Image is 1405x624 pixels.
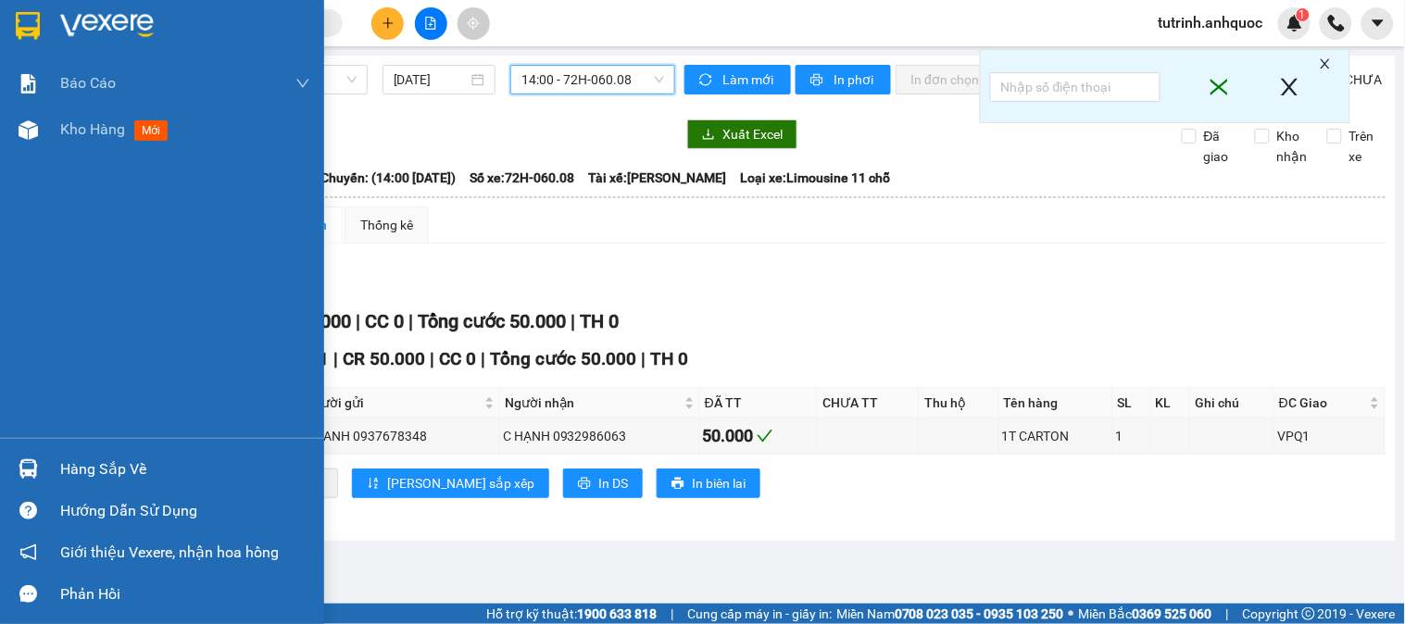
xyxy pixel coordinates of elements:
[1144,11,1278,34] span: tutrinh.anhquoc
[1197,126,1241,167] span: Đã giao
[1316,57,1335,76] span: close
[424,17,437,30] span: file-add
[60,541,279,564] span: Giới thiệu Vexere, nhận hoa hồng
[571,310,575,332] span: |
[1370,15,1386,31] span: caret-down
[1316,69,1386,110] span: Lọc CHƯA TT
[60,497,310,525] div: Hướng dẫn sử dụng
[458,7,490,40] button: aim
[134,120,168,141] span: mới
[1151,388,1191,418] th: KL
[343,348,425,369] span: CR 50.000
[356,310,360,332] span: |
[408,310,413,332] span: |
[16,12,40,40] img: logo-vxr
[19,120,38,140] img: warehouse-icon
[360,215,413,235] div: Thống kê
[818,388,920,418] th: CHƯA TT
[19,543,37,561] span: notification
[333,348,338,369] span: |
[1191,388,1274,418] th: Ghi chú
[1079,604,1212,624] span: Miền Bắc
[577,606,657,621] strong: 1900 633 818
[563,468,643,498] button: printerIn DS
[740,168,890,188] span: Loại xe: Limousine 11 chỗ
[650,348,688,369] span: TH 0
[598,473,628,493] span: In DS
[692,473,746,493] span: In biên lai
[503,426,696,446] div: C HẠNH 0932986063
[836,604,1064,624] span: Miền Nam
[19,502,37,519] span: question-circle
[1277,426,1382,446] div: VPQ1
[671,477,684,492] span: printer
[687,119,797,149] button: downloadXuất Excel
[470,168,574,188] span: Số xe: 72H-060.08
[1361,7,1394,40] button: caret-down
[490,348,636,369] span: Tổng cước 50.000
[895,606,1064,621] strong: 0708 023 035 - 0935 103 250
[467,17,480,30] span: aim
[387,473,534,493] span: [PERSON_NAME] sắp xếp
[580,310,619,332] span: TH 0
[722,124,783,144] span: Xuất Excel
[365,310,404,332] span: CC 0
[1342,126,1386,167] span: Trên xe
[700,388,818,418] th: ĐÃ TT
[810,73,826,88] span: printer
[303,426,496,446] div: C OANH 0937678348
[505,393,681,413] span: Người nhận
[1286,15,1303,31] img: icon-new-feature
[757,428,773,444] span: check
[699,73,715,88] span: sync
[305,393,481,413] span: Người gửi
[703,423,814,449] div: 50.000
[578,477,591,492] span: printer
[1069,610,1074,618] span: ⚪️
[415,7,447,40] button: file-add
[60,456,310,483] div: Hàng sắp về
[439,348,476,369] span: CC 0
[920,388,999,418] th: Thu hộ
[1133,606,1212,621] strong: 0369 525 060
[371,7,404,40] button: plus
[1297,8,1310,21] sup: 1
[352,468,549,498] button: sort-ascending[PERSON_NAME] sắp xếp
[1270,126,1315,167] span: Kho nhận
[486,604,657,624] span: Hỗ trợ kỹ thuật:
[702,128,715,143] span: download
[60,71,116,94] span: Báo cáo
[60,120,125,138] span: Kho hàng
[60,580,310,608] div: Phản hồi
[1279,393,1366,413] span: ĐC Giao
[320,168,456,188] span: Chuyến: (14:00 [DATE])
[19,74,38,94] img: solution-icon
[418,310,566,332] span: Tổng cước 50.000
[1328,15,1345,31] img: phone-icon
[896,65,997,94] button: In đơn chọn
[521,66,664,94] span: 14:00 - 72H-060.08
[367,477,380,492] span: sort-ascending
[1226,604,1229,624] span: |
[481,348,485,369] span: |
[1002,426,1110,446] div: 1T CARTON
[684,65,791,94] button: syncLàm mới
[834,69,876,90] span: In phơi
[1302,607,1315,620] span: copyright
[588,168,726,188] span: Tài xế: [PERSON_NAME]
[295,76,310,91] span: down
[641,348,646,369] span: |
[722,69,776,90] span: Làm mới
[394,69,469,90] input: 13/08/2025
[430,348,434,369] span: |
[19,585,37,603] span: message
[1278,69,1301,106] span: close
[671,604,673,624] span: |
[19,459,38,479] img: warehouse-icon
[657,468,760,498] button: printerIn biên lai
[1113,388,1151,418] th: SL
[796,65,891,94] button: printerIn phơi
[1299,8,1306,21] span: 1
[382,17,395,30] span: plus
[1200,75,1237,98] span: close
